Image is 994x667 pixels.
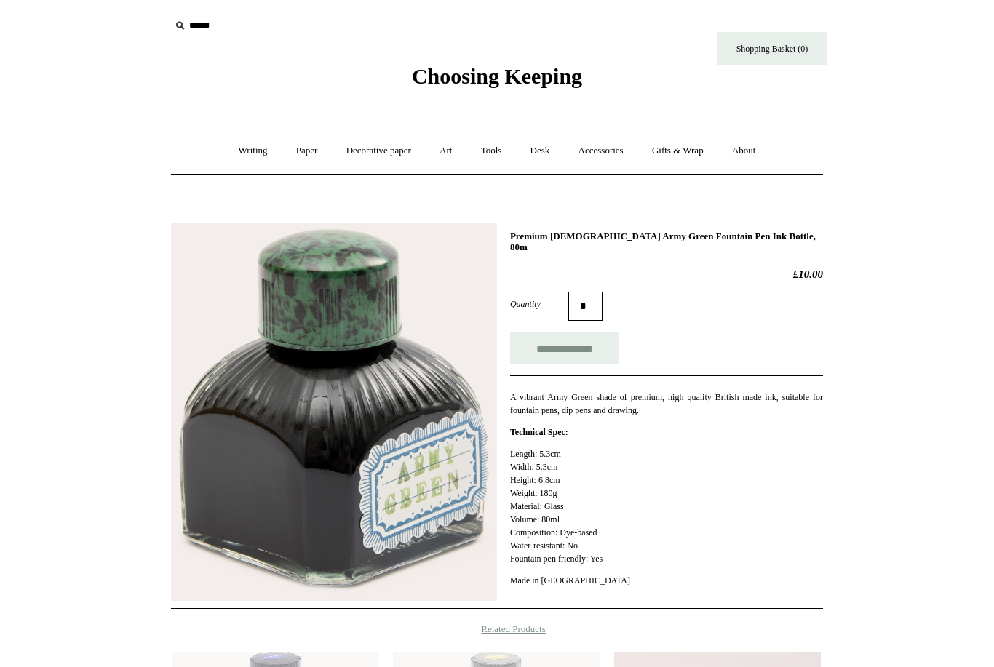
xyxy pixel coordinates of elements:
[517,132,563,170] a: Desk
[719,132,769,170] a: About
[565,132,637,170] a: Accessories
[412,64,582,88] span: Choosing Keeping
[510,391,823,417] p: A vibrant Army Green shade of premium, high quality British made ink, suitable for fountain pens,...
[133,623,861,635] h4: Related Products
[171,223,497,602] img: Premium British Army Green Fountain Pen Ink Bottle, 80m
[510,427,568,437] strong: Technical Spec:
[510,447,823,565] p: Length: 5.3cm Width: 5.3cm Height: 6.8cm Weight: 180g Material: Glass Volume: 80ml Composition: D...
[639,132,717,170] a: Gifts & Wrap
[226,132,281,170] a: Writing
[510,297,568,311] label: Quantity
[426,132,465,170] a: Art
[717,32,827,65] a: Shopping Basket (0)
[468,132,515,170] a: Tools
[283,132,331,170] a: Paper
[510,574,823,587] p: Made in [GEOGRAPHIC_DATA]
[333,132,424,170] a: Decorative paper
[510,268,823,281] h2: £10.00
[412,76,582,86] a: Choosing Keeping
[510,231,823,253] h1: Premium [DEMOGRAPHIC_DATA] Army Green Fountain Pen Ink Bottle, 80m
